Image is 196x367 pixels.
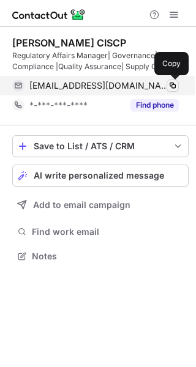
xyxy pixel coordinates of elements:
[29,80,170,91] span: [EMAIL_ADDRESS][DOMAIN_NAME]
[32,251,184,262] span: Notes
[34,171,164,180] span: AI write personalized message
[130,99,179,111] button: Reveal Button
[12,50,189,72] div: Regulatory Affairs Manager| Governance| Compliance |Quality Assurance| Supply Chain
[32,226,184,237] span: Find work email
[12,37,126,49] div: [PERSON_NAME] CISCP
[12,248,189,265] button: Notes
[12,135,189,157] button: save-profile-one-click
[12,7,86,22] img: ContactOut v5.3.10
[12,194,189,216] button: Add to email campaign
[34,141,167,151] div: Save to List / ATS / CRM
[12,165,189,187] button: AI write personalized message
[33,200,130,210] span: Add to email campaign
[12,223,189,240] button: Find work email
